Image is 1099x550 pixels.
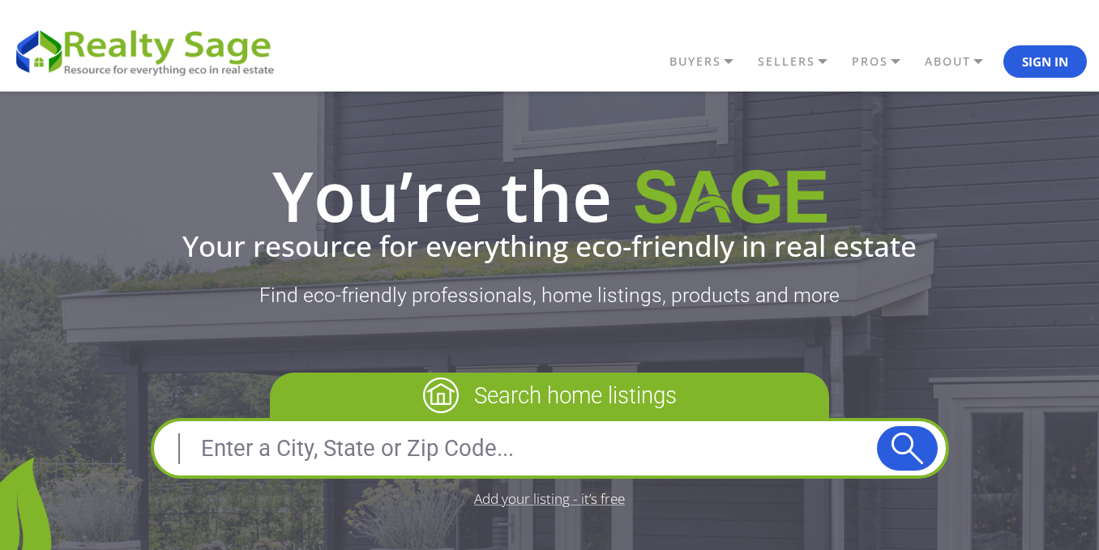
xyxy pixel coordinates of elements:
p: Find eco-friendly professionals, home listings, products and more [12,284,1087,308]
h1: You’re the [12,161,1087,231]
img: Realty Sage [635,169,827,230]
input: Enter a City, State or Zip Code... [162,429,877,468]
a: SELLERS [754,48,848,75]
button: Sign In [1003,45,1087,78]
a: ABOUT [921,48,1003,75]
a: BUYERS [665,48,754,75]
div: Your resource for everything eco-friendly in real estate [12,232,1087,260]
img: REALTY SAGE [12,24,288,78]
p: Search home listings [270,373,829,418]
a: PROS [848,48,921,75]
a: Add your listing - it’s free [474,492,625,505]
